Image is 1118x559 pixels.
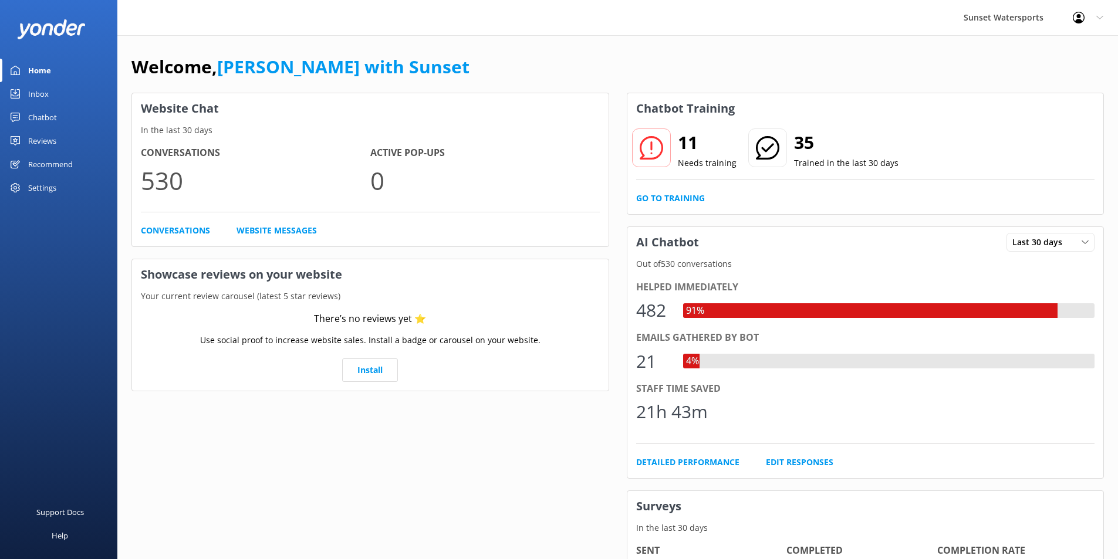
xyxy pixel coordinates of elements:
[683,303,707,319] div: 91%
[36,500,84,524] div: Support Docs
[627,258,1104,270] p: Out of 530 conversations
[131,53,470,81] h1: Welcome,
[636,543,787,558] h4: Sent
[141,145,370,161] h4: Conversations
[28,59,51,82] div: Home
[636,192,705,205] a: Go to Training
[636,280,1095,295] div: Helped immediately
[314,311,426,327] div: There’s no reviews yet ⭐
[200,334,541,347] p: Use social proof to increase website sales. Install a badge or carousel on your website.
[342,358,398,382] a: Install
[627,491,1104,521] h3: Surveys
[141,161,370,200] p: 530
[237,224,317,237] a: Website Messages
[766,456,833,469] a: Edit Responses
[678,128,737,157] h2: 11
[52,524,68,547] div: Help
[370,145,600,161] h4: Active Pop-ups
[636,398,708,426] div: 21h 43m
[627,93,744,124] h3: Chatbot Training
[132,259,609,290] h3: Showcase reviews on your website
[132,290,609,303] p: Your current review carousel (latest 5 star reviews)
[28,129,56,153] div: Reviews
[141,224,210,237] a: Conversations
[28,176,56,199] div: Settings
[28,106,57,129] div: Chatbot
[132,124,609,137] p: In the last 30 days
[18,19,85,39] img: yonder-white-logo.png
[786,543,937,558] h4: Completed
[28,82,49,106] div: Inbox
[636,381,1095,397] div: Staff time saved
[678,157,737,170] p: Needs training
[636,347,671,375] div: 21
[370,161,600,200] p: 0
[132,93,609,124] h3: Website Chat
[28,153,73,176] div: Recommend
[627,227,708,258] h3: AI Chatbot
[683,354,702,369] div: 4%
[217,55,470,79] a: [PERSON_NAME] with Sunset
[937,543,1088,558] h4: Completion Rate
[636,456,739,469] a: Detailed Performance
[636,296,671,324] div: 482
[794,157,899,170] p: Trained in the last 30 days
[1012,236,1069,249] span: Last 30 days
[627,521,1104,534] p: In the last 30 days
[636,330,1095,345] div: Emails gathered by bot
[794,128,899,157] h2: 35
